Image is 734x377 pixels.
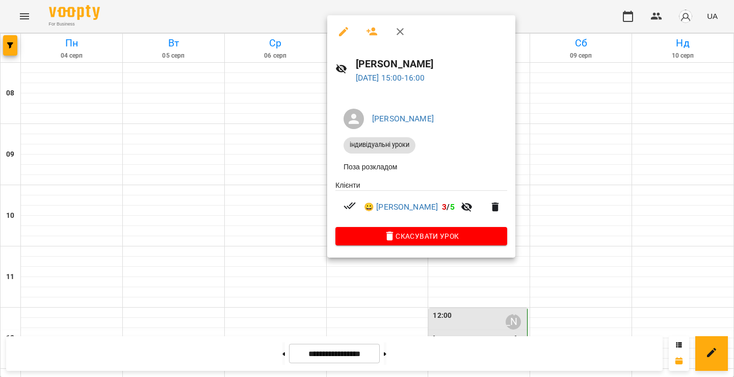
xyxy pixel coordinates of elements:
[442,202,454,212] b: /
[372,114,434,123] a: [PERSON_NAME]
[335,227,507,245] button: Скасувати Урок
[335,158,507,176] li: Поза розкладом
[442,202,447,212] span: 3
[364,201,438,213] a: 😀 [PERSON_NAME]
[344,140,415,149] span: індивідуальні уроки
[356,56,508,72] h6: [PERSON_NAME]
[335,180,507,228] ul: Клієнти
[344,230,499,242] span: Скасувати Урок
[450,202,455,212] span: 5
[356,73,425,83] a: [DATE] 15:00-16:00
[344,199,356,212] svg: Візит сплачено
